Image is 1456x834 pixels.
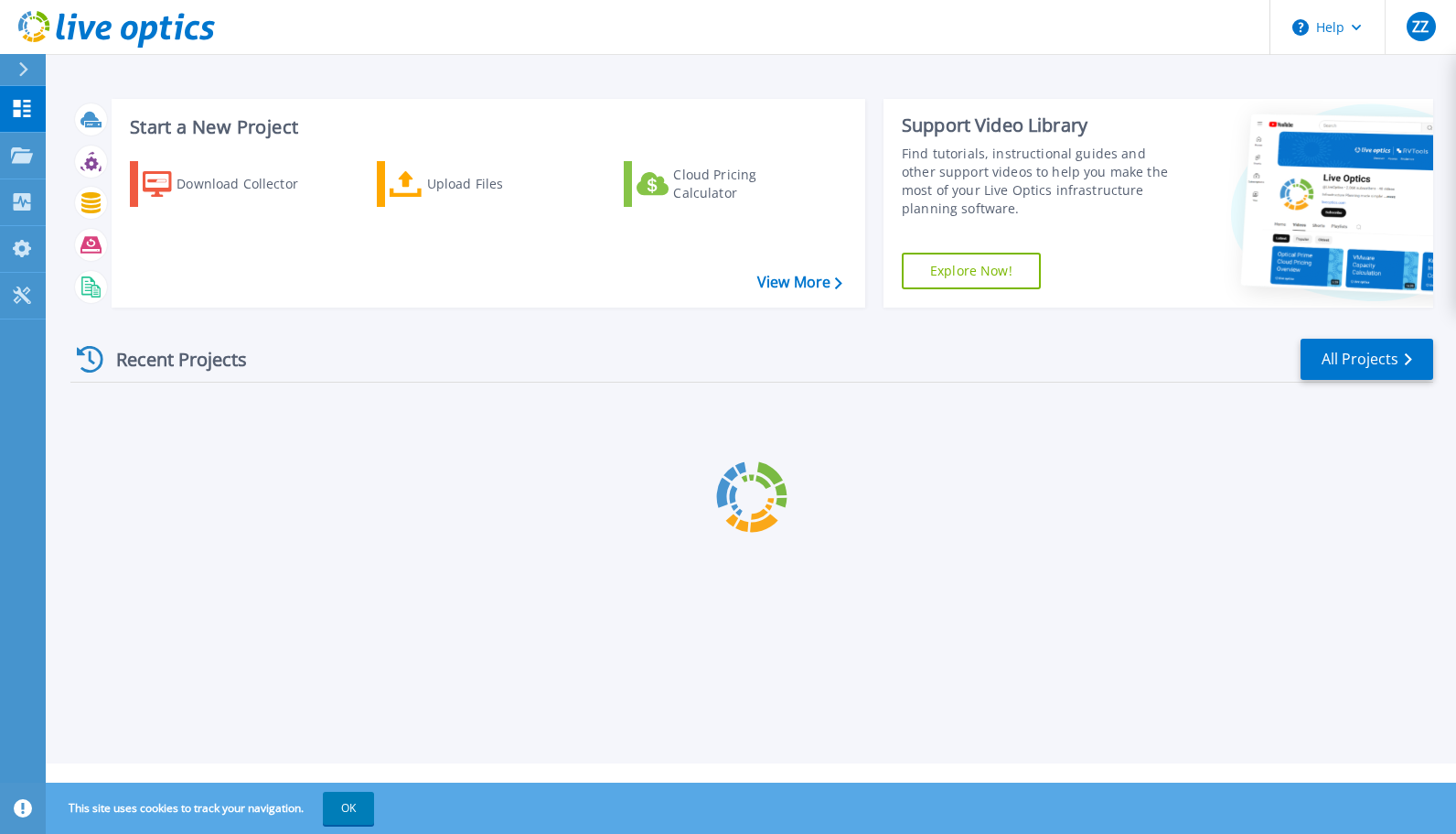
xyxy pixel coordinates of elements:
[177,166,323,202] div: Download Collector
[1301,339,1433,380] a: All Projects
[427,166,573,202] div: Upload Files
[902,145,1179,218] div: Find tutorials, instructional guides and other support videos to help you make the most of your L...
[673,166,819,202] div: Cloud Pricing Calculator
[1412,19,1429,34] span: ZZ
[130,117,841,137] h3: Start a New Project
[323,792,374,825] button: OK
[70,337,272,382] div: Recent Projects
[624,161,828,207] a: Cloud Pricing Calculator
[130,161,334,207] a: Download Collector
[377,161,581,207] a: Upload Files
[757,274,842,291] a: View More
[50,792,374,825] span: This site uses cookies to track your navigation.
[902,253,1041,289] a: Explore Now!
[902,114,1179,137] div: Support Video Library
